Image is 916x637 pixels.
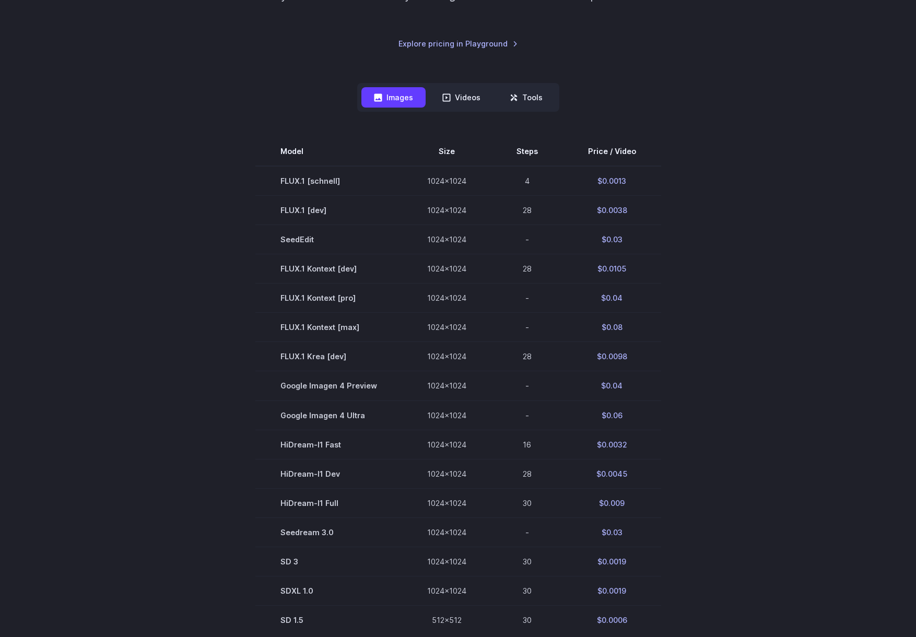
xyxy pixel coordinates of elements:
[402,284,491,313] td: 1024x1024
[563,313,661,342] td: $0.08
[255,459,402,488] td: HiDream-I1 Dev
[255,166,402,196] td: FLUX.1 [schnell]
[563,137,661,166] th: Price / Video
[255,547,402,576] td: SD 3
[255,430,402,459] td: HiDream-I1 Fast
[255,371,402,400] td: Google Imagen 4 Preview
[563,254,661,284] td: $0.0105
[491,459,563,488] td: 28
[563,196,661,225] td: $0.0038
[491,605,563,634] td: 30
[430,87,493,108] button: Videos
[402,254,491,284] td: 1024x1024
[491,284,563,313] td: -
[563,342,661,371] td: $0.0098
[402,430,491,459] td: 1024x1024
[402,488,491,517] td: 1024x1024
[491,342,563,371] td: 28
[402,517,491,547] td: 1024x1024
[491,196,563,225] td: 28
[255,400,402,430] td: Google Imagen 4 Ultra
[563,605,661,634] td: $0.0006
[255,517,402,547] td: Seedream 3.0
[563,371,661,400] td: $0.04
[402,137,491,166] th: Size
[255,576,402,605] td: SDXL 1.0
[402,605,491,634] td: 512x512
[491,166,563,196] td: 4
[491,137,563,166] th: Steps
[491,371,563,400] td: -
[402,459,491,488] td: 1024x1024
[491,225,563,254] td: -
[563,547,661,576] td: $0.0019
[491,576,563,605] td: 30
[402,225,491,254] td: 1024x1024
[491,400,563,430] td: -
[563,488,661,517] td: $0.009
[255,225,402,254] td: SeedEdit
[402,400,491,430] td: 1024x1024
[563,517,661,547] td: $0.03
[402,342,491,371] td: 1024x1024
[402,196,491,225] td: 1024x1024
[402,371,491,400] td: 1024x1024
[402,313,491,342] td: 1024x1024
[255,605,402,634] td: SD 1.5
[497,87,555,108] button: Tools
[563,430,661,459] td: $0.0032
[255,342,402,371] td: FLUX.1 Krea [dev]
[563,576,661,605] td: $0.0019
[402,547,491,576] td: 1024x1024
[563,459,661,488] td: $0.0045
[402,166,491,196] td: 1024x1024
[563,225,661,254] td: $0.03
[491,488,563,517] td: 30
[563,400,661,430] td: $0.06
[563,284,661,313] td: $0.04
[255,313,402,342] td: FLUX.1 Kontext [max]
[491,313,563,342] td: -
[491,430,563,459] td: 16
[491,517,563,547] td: -
[563,166,661,196] td: $0.0013
[398,38,518,50] a: Explore pricing in Playground
[255,196,402,225] td: FLUX.1 [dev]
[361,87,426,108] button: Images
[255,137,402,166] th: Model
[255,254,402,284] td: FLUX.1 Kontext [dev]
[491,254,563,284] td: 28
[491,547,563,576] td: 30
[402,576,491,605] td: 1024x1024
[255,488,402,517] td: HiDream-I1 Full
[255,284,402,313] td: FLUX.1 Kontext [pro]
